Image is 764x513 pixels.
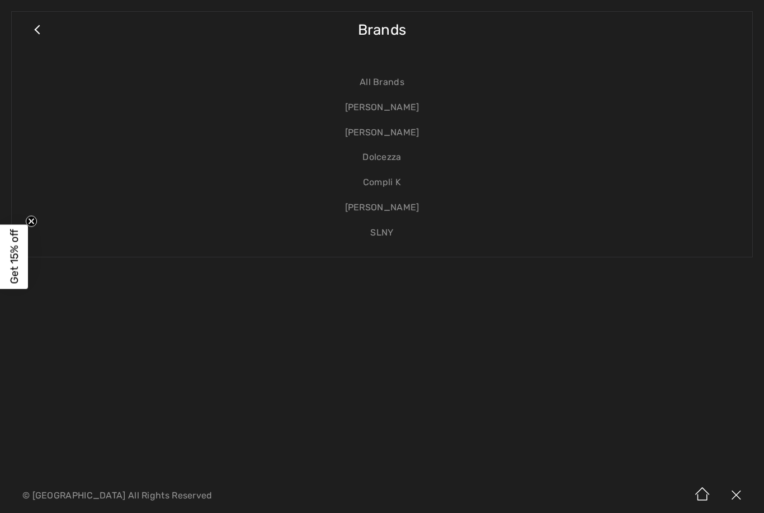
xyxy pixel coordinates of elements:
[26,215,37,227] button: Close teaser
[23,145,741,170] a: Dolcezza
[23,120,741,145] a: [PERSON_NAME]
[26,8,49,18] span: Chat
[22,492,449,500] p: © [GEOGRAPHIC_DATA] All Rights Reserved
[686,478,719,513] img: Home
[23,70,741,95] a: All Brands
[358,10,407,50] span: Brands
[719,478,753,513] img: X
[23,195,741,220] a: [PERSON_NAME]
[23,170,741,195] a: Compli K
[23,220,741,246] a: SLNY
[23,95,741,120] a: [PERSON_NAME]
[8,229,21,284] span: Get 15% off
